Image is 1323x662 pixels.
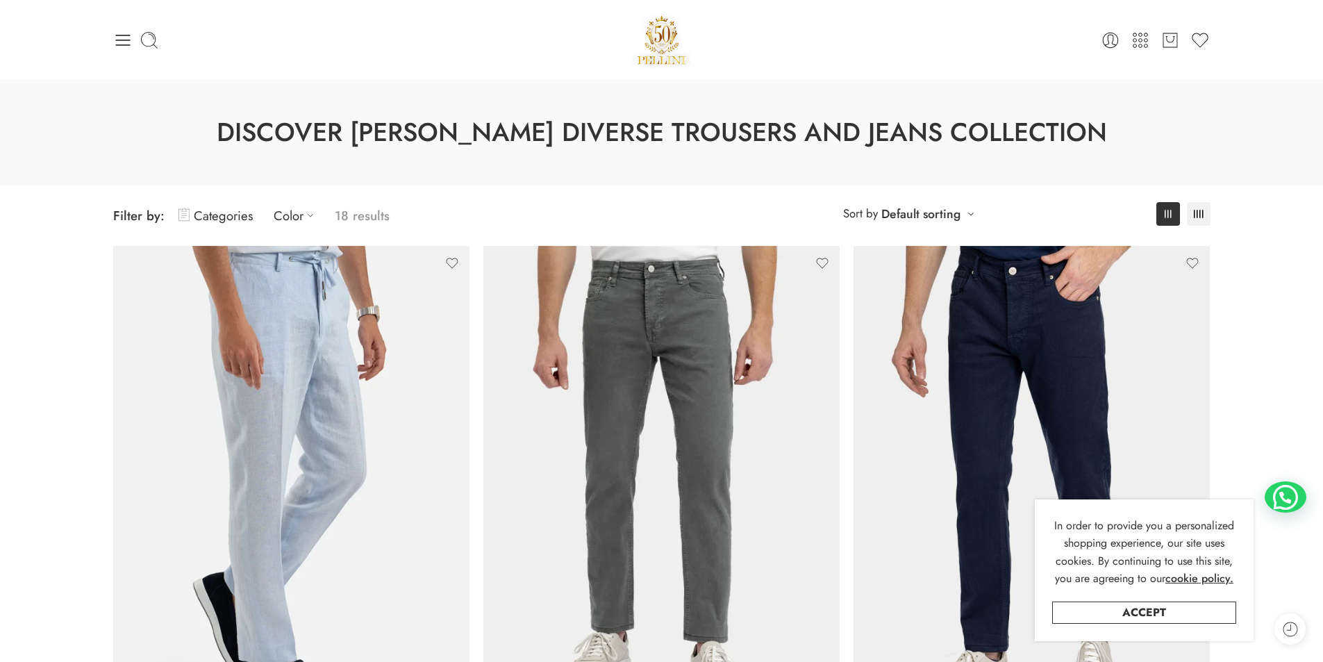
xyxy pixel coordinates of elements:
[35,115,1288,151] h1: Discover [PERSON_NAME] Diverse Trousers and Jeans Collection
[274,199,321,232] a: Color
[1052,602,1236,624] a: Accept
[335,199,390,232] p: 18 results
[632,10,692,69] a: Pellini -
[632,10,692,69] img: Pellini
[881,204,960,224] a: Default sorting
[1190,31,1210,50] a: Wishlist
[178,199,253,232] a: Categories
[1165,570,1233,588] a: cookie policy.
[1054,518,1234,587] span: In order to provide you a personalized shopping experience, our site uses cookies. By continuing ...
[843,202,878,225] span: Sort by
[1101,31,1120,50] a: Login / Register
[1160,31,1180,50] a: Cart
[113,206,165,225] span: Filter by:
